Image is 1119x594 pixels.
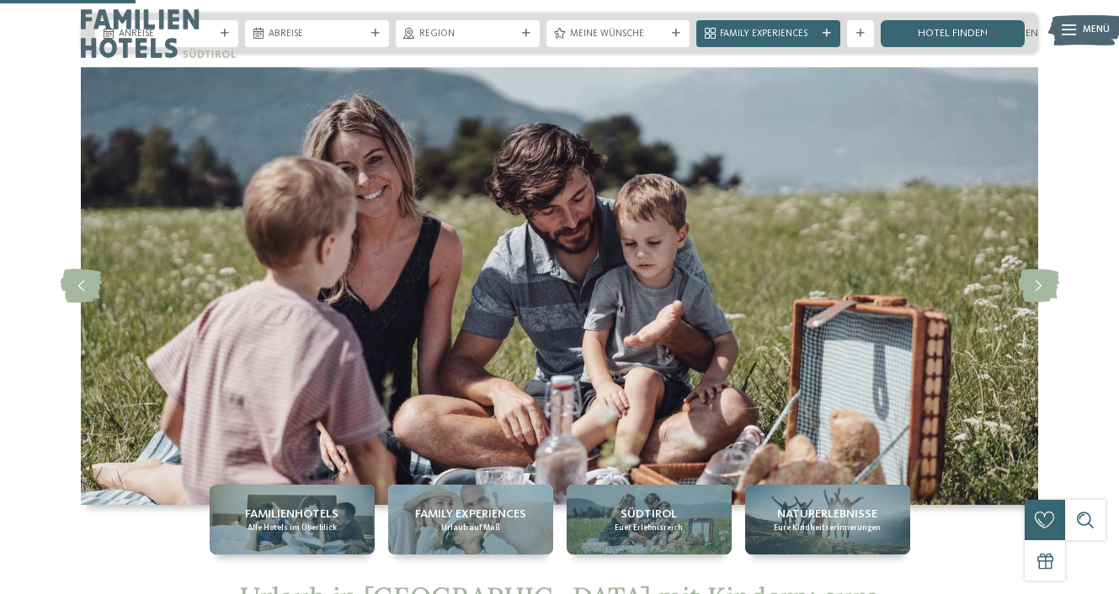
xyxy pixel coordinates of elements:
span: Südtirol [621,506,677,522]
a: Urlaub in Südtirol mit Kindern – ein unvergessliches Erlebnis Südtirol Euer Erlebnisreich [567,485,732,554]
span: Menü [1083,24,1110,37]
a: IT [1007,28,1015,39]
a: Urlaub in Südtirol mit Kindern – ein unvergessliches Erlebnis Family Experiences Urlaub auf Maß [388,485,553,554]
span: Family Experiences [415,506,526,522]
a: Urlaub in Südtirol mit Kindern – ein unvergessliches Erlebnis Naturerlebnisse Eure Kindheitserinn... [745,485,910,554]
span: Familienhotels [245,506,338,522]
span: Eure Kindheitserinnerungen [774,522,881,533]
img: Urlaub in Südtirol mit Kindern – ein unvergessliches Erlebnis [81,67,1038,505]
span: Naturerlebnisse [777,506,877,522]
span: Euer Erlebnisreich [615,522,683,533]
span: Alle Hotels im Überblick [248,522,337,533]
span: Urlaub auf Maß [441,522,500,533]
a: EN [1026,28,1038,39]
a: DE [983,28,997,39]
a: Urlaub in Südtirol mit Kindern – ein unvergessliches Erlebnis Familienhotels Alle Hotels im Überb... [210,485,375,554]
